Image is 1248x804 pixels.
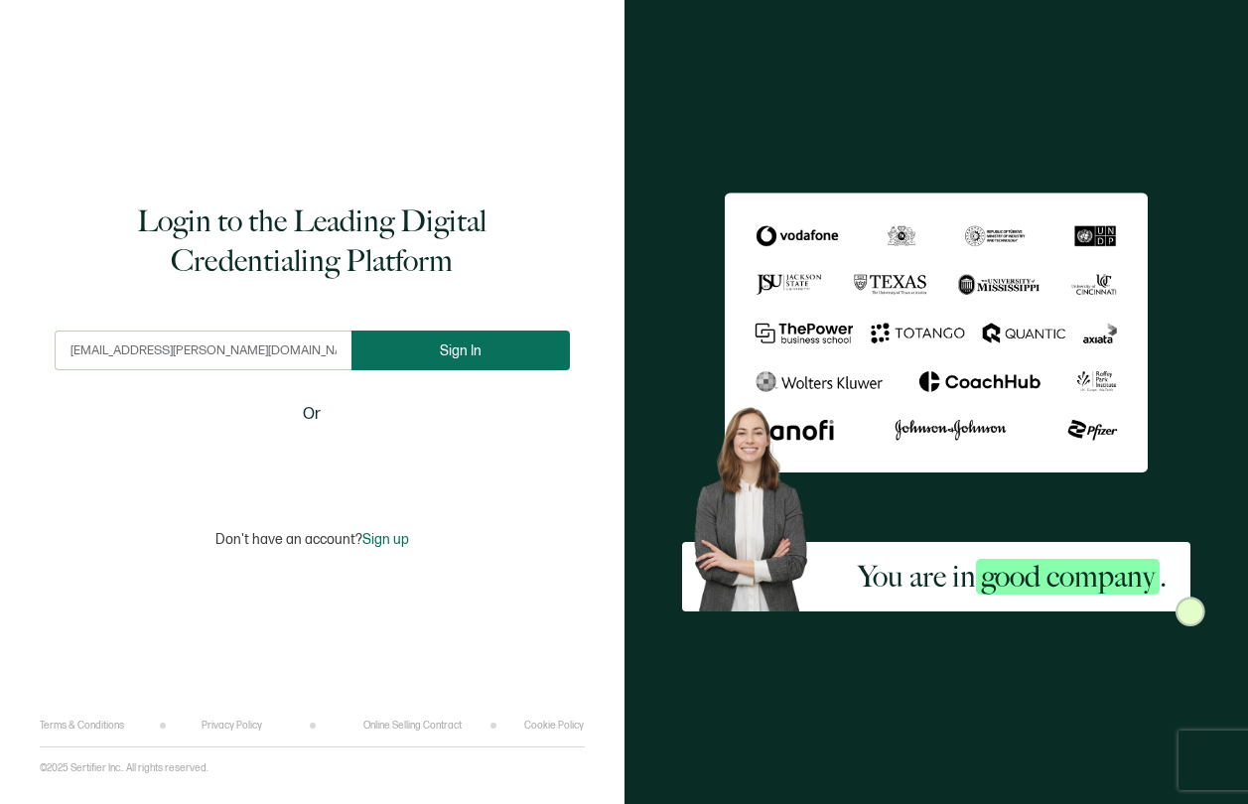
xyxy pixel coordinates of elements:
[202,720,262,732] a: Privacy Policy
[303,402,321,427] span: Or
[1176,597,1205,626] img: Sertifier Login
[55,201,570,281] h1: Login to the Leading Digital Credentialing Platform
[976,559,1160,595] span: good company
[858,557,1167,597] h2: You are in .
[440,343,482,358] span: Sign In
[524,720,584,732] a: Cookie Policy
[188,440,436,483] iframe: Sign in with Google Button
[682,397,834,611] img: Sertifier Login - You are in <span class="strong-h">good company</span>. Hero
[55,331,351,370] input: Enter your work email address
[725,193,1148,471] img: Sertifier Login - You are in <span class="strong-h">good company</span>.
[215,531,409,548] p: Don't have an account?
[40,720,124,732] a: Terms & Conditions
[362,531,409,548] span: Sign up
[40,762,208,774] p: ©2025 Sertifier Inc.. All rights reserved.
[351,331,570,370] button: Sign In
[363,720,462,732] a: Online Selling Contract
